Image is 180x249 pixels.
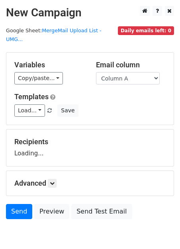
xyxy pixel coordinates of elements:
h5: Recipients [14,137,166,146]
h2: New Campaign [6,6,174,20]
h5: Email column [96,61,166,69]
a: Preview [34,204,69,219]
a: Send Test Email [71,204,132,219]
button: Save [57,104,78,117]
a: Templates [14,92,49,101]
a: Load... [14,104,45,117]
span: Daily emails left: 0 [118,26,174,35]
a: Copy/paste... [14,72,63,84]
div: Loading... [14,137,166,158]
h5: Variables [14,61,84,69]
a: Send [6,204,32,219]
a: MergeMail Upload List - UMG... [6,27,102,43]
a: Daily emails left: 0 [118,27,174,33]
h5: Advanced [14,179,166,188]
small: Google Sheet: [6,27,102,43]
